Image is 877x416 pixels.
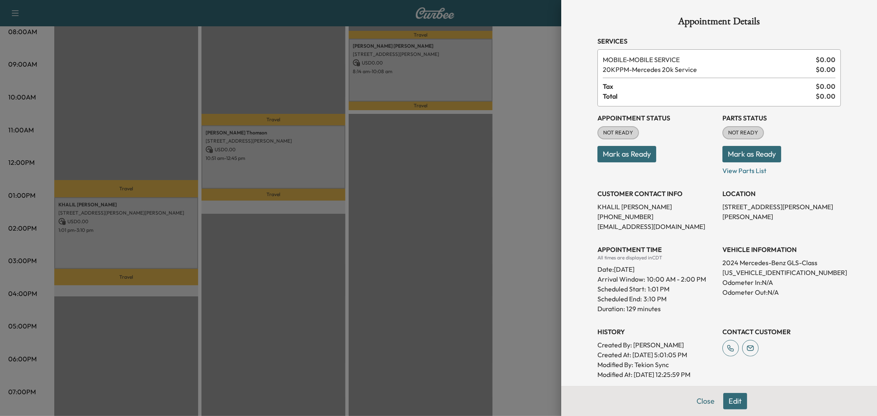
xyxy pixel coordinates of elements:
[597,284,646,294] p: Scheduled Start:
[597,360,716,370] p: Modified By : Tekion Sync
[722,146,781,162] button: Mark as Ready
[816,55,835,65] span: $ 0.00
[603,81,816,91] span: Tax
[648,284,669,294] p: 1:01 PM
[597,146,656,162] button: Mark as Ready
[643,294,666,304] p: 3:10 PM
[597,350,716,360] p: Created At : [DATE] 5:01:05 PM
[597,212,716,222] p: [PHONE_NUMBER]
[597,16,841,30] h1: Appointment Details
[597,304,716,314] p: Duration: 129 minutes
[597,36,841,46] h3: Services
[722,189,841,199] h3: LOCATION
[597,370,716,379] p: Modified At : [DATE] 12:25:59 PM
[722,245,841,254] h3: VEHICLE INFORMATION
[597,222,716,231] p: [EMAIL_ADDRESS][DOMAIN_NAME]
[603,91,816,101] span: Total
[603,65,812,74] span: Mercedes 20k Service
[722,327,841,337] h3: CONTACT CUSTOMER
[722,113,841,123] h3: Parts Status
[723,393,747,409] button: Edit
[597,340,716,350] p: Created By : [PERSON_NAME]
[598,129,638,137] span: NOT READY
[816,65,835,74] span: $ 0.00
[722,287,841,297] p: Odometer Out: N/A
[597,245,716,254] h3: APPOINTMENT TIME
[597,254,716,261] div: All times are displayed in CDT
[647,274,706,284] span: 10:00 AM - 2:00 PM
[597,202,716,212] p: KHALIL [PERSON_NAME]
[597,189,716,199] h3: CUSTOMER CONTACT INFO
[722,258,841,268] p: 2024 Mercedes-Benz GLS-Class
[722,162,841,176] p: View Parts List
[691,393,720,409] button: Close
[597,327,716,337] h3: History
[603,55,812,65] span: MOBILE SERVICE
[722,277,841,287] p: Odometer In: N/A
[597,261,716,274] div: Date: [DATE]
[597,274,716,284] p: Arrival Window:
[597,113,716,123] h3: Appointment Status
[722,202,841,222] p: [STREET_ADDRESS][PERSON_NAME][PERSON_NAME]
[723,129,763,137] span: NOT READY
[722,268,841,277] p: [US_VEHICLE_IDENTIFICATION_NUMBER]
[816,81,835,91] span: $ 0.00
[597,294,642,304] p: Scheduled End:
[816,91,835,101] span: $ 0.00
